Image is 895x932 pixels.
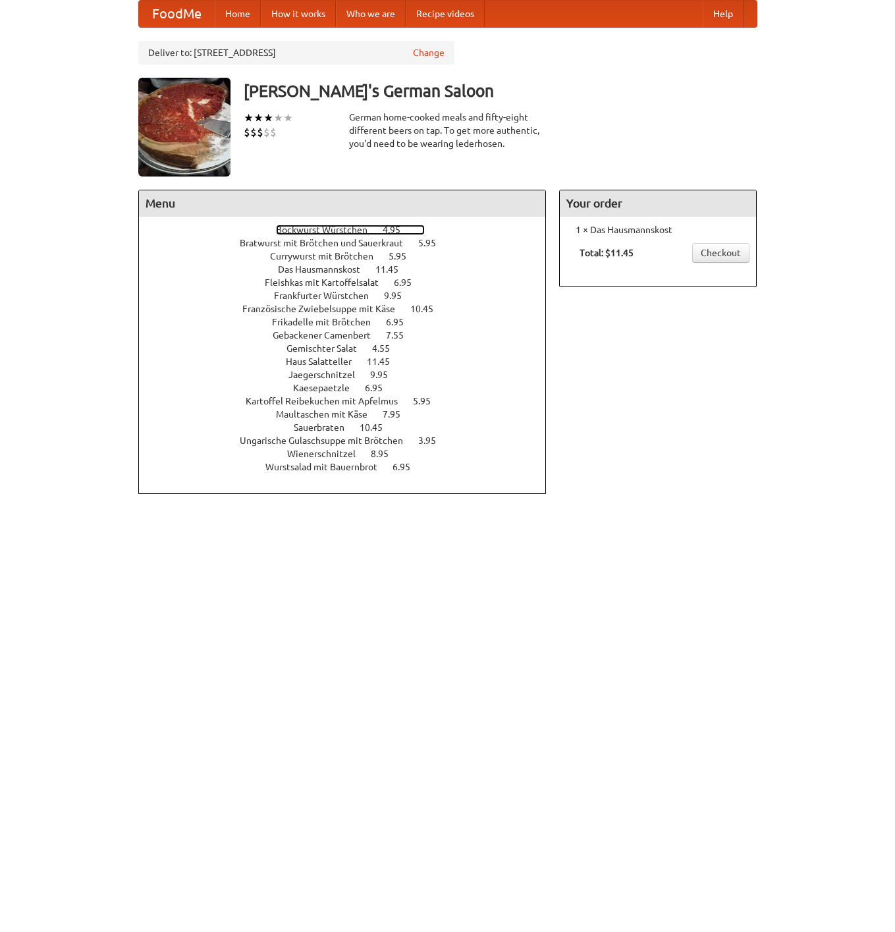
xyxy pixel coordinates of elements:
[394,277,425,288] span: 6.95
[265,462,391,472] span: Wurstsalad mit Bauernbrot
[138,41,454,65] div: Deliver to: [STREET_ADDRESS]
[393,462,423,472] span: 6.95
[367,356,403,367] span: 11.45
[293,383,363,393] span: Kaesepaetzle
[265,462,435,472] a: Wurstsalad mit Bauernbrot 6.95
[383,225,414,235] span: 4.95
[246,396,455,406] a: Kartoffel Reibekuchen mit Apfelmus 5.95
[139,1,215,27] a: FoodMe
[276,409,425,420] a: Maultaschen mit Käse 7.95
[257,125,263,140] li: $
[138,78,231,177] img: angular.jpg
[139,190,546,217] h4: Menu
[294,422,358,433] span: Sauerbraten
[286,356,414,367] a: Haus Salatteller 11.45
[287,449,413,459] a: Wienerschnitzel 8.95
[246,396,411,406] span: Kartoffel Reibekuchen mit Apfelmus
[276,225,425,235] a: Bockwurst Würstchen 4.95
[272,317,428,327] a: Frikadelle mit Brötchen 6.95
[349,111,547,150] div: German home-cooked meals and fifty-eight different beers on tap. To get more authentic, you'd nee...
[560,190,756,217] h4: Your order
[294,422,407,433] a: Sauerbraten 10.45
[413,396,444,406] span: 5.95
[283,111,293,125] li: ★
[418,238,449,248] span: 5.95
[386,317,417,327] span: 6.95
[389,251,420,261] span: 5.95
[270,251,431,261] a: Currywurst mit Brötchen 5.95
[288,370,368,380] span: Jaegerschnitzel
[371,449,402,459] span: 8.95
[336,1,406,27] a: Who we are
[370,370,401,380] span: 9.95
[244,111,254,125] li: ★
[273,111,283,125] li: ★
[566,223,749,236] li: 1 × Das Hausmannskost
[240,238,416,248] span: Bratwurst mit Brötchen und Sauerkraut
[250,125,257,140] li: $
[287,449,369,459] span: Wienerschnitzel
[360,422,396,433] span: 10.45
[375,264,412,275] span: 11.45
[274,290,426,301] a: Frankfurter Würstchen 9.95
[261,1,336,27] a: How it works
[372,343,403,354] span: 4.55
[240,238,460,248] a: Bratwurst mit Brötchen und Sauerkraut 5.95
[278,264,373,275] span: Das Hausmannskost
[288,370,412,380] a: Jaegerschnitzel 9.95
[244,78,757,104] h3: [PERSON_NAME]'s German Saloon
[406,1,485,27] a: Recipe videos
[273,330,428,341] a: Gebackener Camenbert 7.55
[254,111,263,125] li: ★
[276,409,381,420] span: Maultaschen mit Käse
[242,304,408,314] span: Französische Zwiebelsuppe mit Käse
[410,304,447,314] span: 10.45
[365,383,396,393] span: 6.95
[274,290,382,301] span: Frankfurter Würstchen
[263,125,270,140] li: $
[580,248,634,258] b: Total: $11.45
[240,435,416,446] span: Ungarische Gulaschsuppe mit Brötchen
[293,383,407,393] a: Kaesepaetzle 6.95
[383,409,414,420] span: 7.95
[273,330,384,341] span: Gebackener Camenbert
[384,290,415,301] span: 9.95
[272,317,384,327] span: Frikadelle mit Brötchen
[244,125,250,140] li: $
[276,225,381,235] span: Bockwurst Würstchen
[413,46,445,59] a: Change
[286,343,370,354] span: Gemischter Salat
[692,243,749,263] a: Checkout
[418,435,449,446] span: 3.95
[240,435,460,446] a: Ungarische Gulaschsuppe mit Brötchen 3.95
[242,304,458,314] a: Französische Zwiebelsuppe mit Käse 10.45
[286,343,414,354] a: Gemischter Salat 4.55
[286,356,365,367] span: Haus Salatteller
[265,277,392,288] span: Fleishkas mit Kartoffelsalat
[386,330,417,341] span: 7.55
[703,1,744,27] a: Help
[263,111,273,125] li: ★
[270,125,277,140] li: $
[215,1,261,27] a: Home
[278,264,423,275] a: Das Hausmannskost 11.45
[265,277,436,288] a: Fleishkas mit Kartoffelsalat 6.95
[270,251,387,261] span: Currywurst mit Brötchen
